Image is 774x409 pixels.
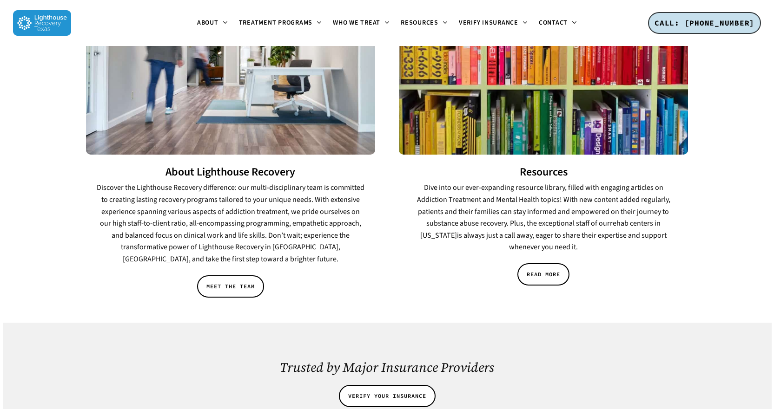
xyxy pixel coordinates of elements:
a: Who We Treat [327,19,395,27]
span: CALL: [PHONE_NUMBER] [655,18,754,27]
a: Contact [533,19,582,27]
a: Treatment Programs [233,19,328,27]
h3: Resources [399,166,688,178]
a: Resources [395,19,453,27]
a: About [192,19,233,27]
span: rehab centers in [US_STATE] [420,218,661,240]
p: Discover the Lighthouse Recovery difference: our multi-disciplinary team is committed to creating... [95,182,365,265]
a: READ MORE [517,263,569,286]
span: Who We Treat [333,18,380,27]
a: MEET THE TEAM [197,275,264,298]
h3: About Lighthouse Recovery [86,166,375,178]
span: READ MORE [527,270,560,279]
span: Resources [401,18,438,27]
img: Lighthouse Recovery Texas [13,10,71,36]
a: CALL: [PHONE_NUMBER] [648,12,761,34]
span: Treatment Programs [239,18,313,27]
span: Contact [539,18,568,27]
span: About [197,18,218,27]
span: Verify Insurance [459,18,518,27]
span: VERIFY YOUR INSURANCE [348,391,426,401]
h2: Trusted by Major Insurance Providers [80,360,694,375]
a: Verify Insurance [453,19,533,27]
span: MEET THE TEAM [206,282,255,291]
a: VERIFY YOUR INSURANCE [339,385,436,407]
p: Dive into our ever-expanding resource library, filled with engaging articles on Addiction Treatme... [408,182,678,253]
